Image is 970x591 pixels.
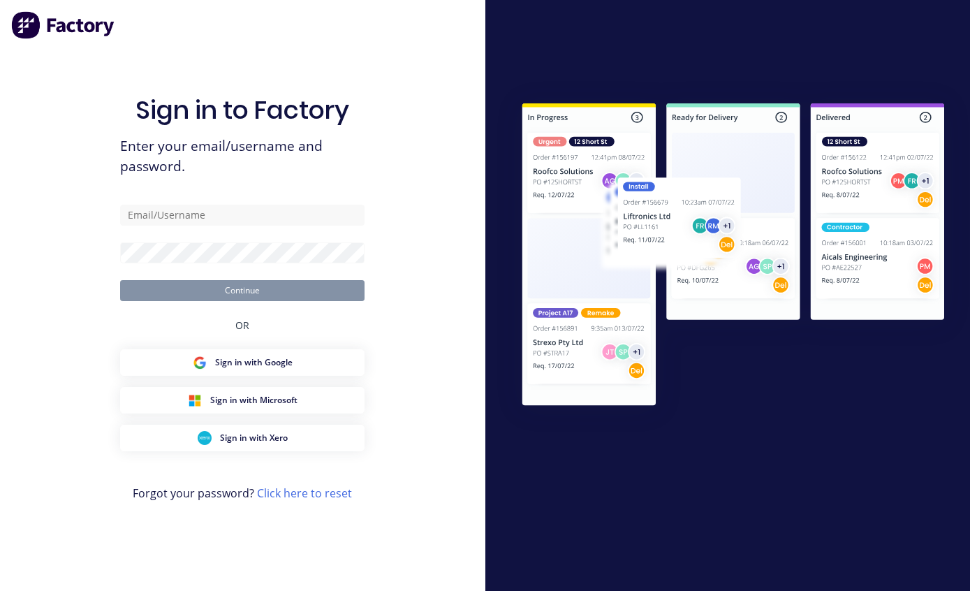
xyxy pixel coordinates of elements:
[135,95,349,125] h1: Sign in to Factory
[257,486,352,501] a: Click here to reset
[120,136,365,177] span: Enter your email/username and password.
[220,432,288,444] span: Sign in with Xero
[193,356,207,370] img: Google Sign in
[215,356,293,369] span: Sign in with Google
[120,349,365,376] button: Google Sign inSign in with Google
[235,301,249,349] div: OR
[120,205,365,226] input: Email/Username
[133,485,352,502] span: Forgot your password?
[11,11,116,39] img: Factory
[198,431,212,445] img: Xero Sign in
[120,425,365,451] button: Xero Sign inSign in with Xero
[210,394,297,407] span: Sign in with Microsoft
[120,280,365,301] button: Continue
[188,393,202,407] img: Microsoft Sign in
[120,387,365,414] button: Microsoft Sign inSign in with Microsoft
